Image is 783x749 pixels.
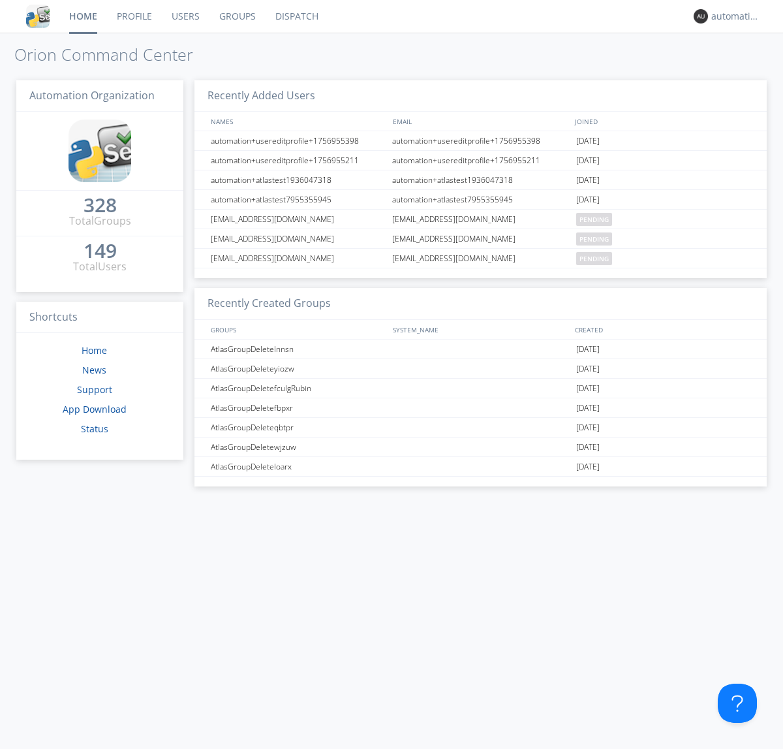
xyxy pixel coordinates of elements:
div: AtlasGroupDeleteloarx [207,457,388,476]
div: [EMAIL_ADDRESS][DOMAIN_NAME] [389,210,573,229]
a: 149 [84,244,117,259]
div: automation+atlas0020 [711,10,760,23]
div: NAMES [207,112,386,131]
a: AtlasGroupDeletewjzuw[DATE] [194,438,767,457]
h3: Shortcuts [16,302,183,334]
div: 149 [84,244,117,257]
div: CREATED [572,320,754,339]
span: Automation Organization [29,88,155,103]
a: AtlasGroupDeletefbpxr[DATE] [194,398,767,418]
a: AtlasGroupDeleteqbtpr[DATE] [194,418,767,438]
a: Support [77,383,112,396]
div: AtlasGroupDeletefculgRubin [207,379,388,398]
div: AtlasGroupDeletelnnsn [207,340,388,359]
img: cddb5a64eb264b2086981ab96f4c1ba7 [26,5,50,28]
span: [DATE] [576,340,600,359]
a: 328 [84,199,117,214]
img: cddb5a64eb264b2086981ab96f4c1ba7 [69,120,131,182]
span: [DATE] [576,190,600,210]
span: [DATE] [576,418,600,438]
span: pending [576,252,612,265]
a: [EMAIL_ADDRESS][DOMAIN_NAME][EMAIL_ADDRESS][DOMAIN_NAME]pending [194,229,767,249]
span: pending [576,232,612,246]
h3: Recently Created Groups [194,288,767,320]
div: GROUPS [207,320,386,339]
div: [EMAIL_ADDRESS][DOMAIN_NAME] [389,229,573,248]
div: [EMAIL_ADDRESS][DOMAIN_NAME] [389,249,573,268]
div: 328 [84,199,117,212]
div: AtlasGroupDeleteqbtpr [207,418,388,437]
div: automation+atlastest7955355945 [207,190,388,209]
a: [EMAIL_ADDRESS][DOMAIN_NAME][EMAIL_ADDRESS][DOMAIN_NAME]pending [194,249,767,268]
a: automation+usereditprofile+1756955211automation+usereditprofile+1756955211[DATE] [194,151,767,170]
span: [DATE] [576,151,600,170]
span: [DATE] [576,359,600,379]
iframe: Toggle Customer Support [718,684,757,723]
a: Status [81,422,108,435]
img: 373638.png [694,9,708,24]
span: [DATE] [576,131,600,151]
a: automation+atlastest1936047318automation+atlastest1936047318[DATE] [194,170,767,190]
div: EMAIL [390,112,572,131]
a: AtlasGroupDeleteloarx[DATE] [194,457,767,477]
div: SYSTEM_NAME [390,320,572,339]
div: AtlasGroupDeletewjzuw [207,438,388,456]
div: automation+atlastest1936047318 [389,170,573,189]
a: [EMAIL_ADDRESS][DOMAIN_NAME][EMAIL_ADDRESS][DOMAIN_NAME]pending [194,210,767,229]
div: AtlasGroupDeleteyiozw [207,359,388,378]
div: automation+usereditprofile+1756955398 [389,131,573,150]
div: automation+atlastest1936047318 [207,170,388,189]
div: automation+usereditprofile+1756955211 [389,151,573,170]
div: [EMAIL_ADDRESS][DOMAIN_NAME] [207,249,388,268]
a: automation+usereditprofile+1756955398automation+usereditprofile+1756955398[DATE] [194,131,767,151]
span: [DATE] [576,379,600,398]
a: AtlasGroupDeleteyiozw[DATE] [194,359,767,379]
h3: Recently Added Users [194,80,767,112]
div: JOINED [572,112,754,131]
div: Total Users [73,259,127,274]
span: [DATE] [576,457,600,477]
a: AtlasGroupDeletefculgRubin[DATE] [194,379,767,398]
a: App Download [63,403,127,415]
span: pending [576,213,612,226]
div: [EMAIL_ADDRESS][DOMAIN_NAME] [207,210,388,229]
div: automation+atlastest7955355945 [389,190,573,209]
a: News [82,364,106,376]
div: automation+usereditprofile+1756955398 [207,131,388,150]
a: AtlasGroupDeletelnnsn[DATE] [194,340,767,359]
span: [DATE] [576,170,600,190]
a: Home [82,344,107,357]
span: [DATE] [576,438,600,457]
div: automation+usereditprofile+1756955211 [207,151,388,170]
div: AtlasGroupDeletefbpxr [207,398,388,417]
span: [DATE] [576,398,600,418]
div: Total Groups [69,214,131,229]
div: [EMAIL_ADDRESS][DOMAIN_NAME] [207,229,388,248]
a: automation+atlastest7955355945automation+atlastest7955355945[DATE] [194,190,767,210]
